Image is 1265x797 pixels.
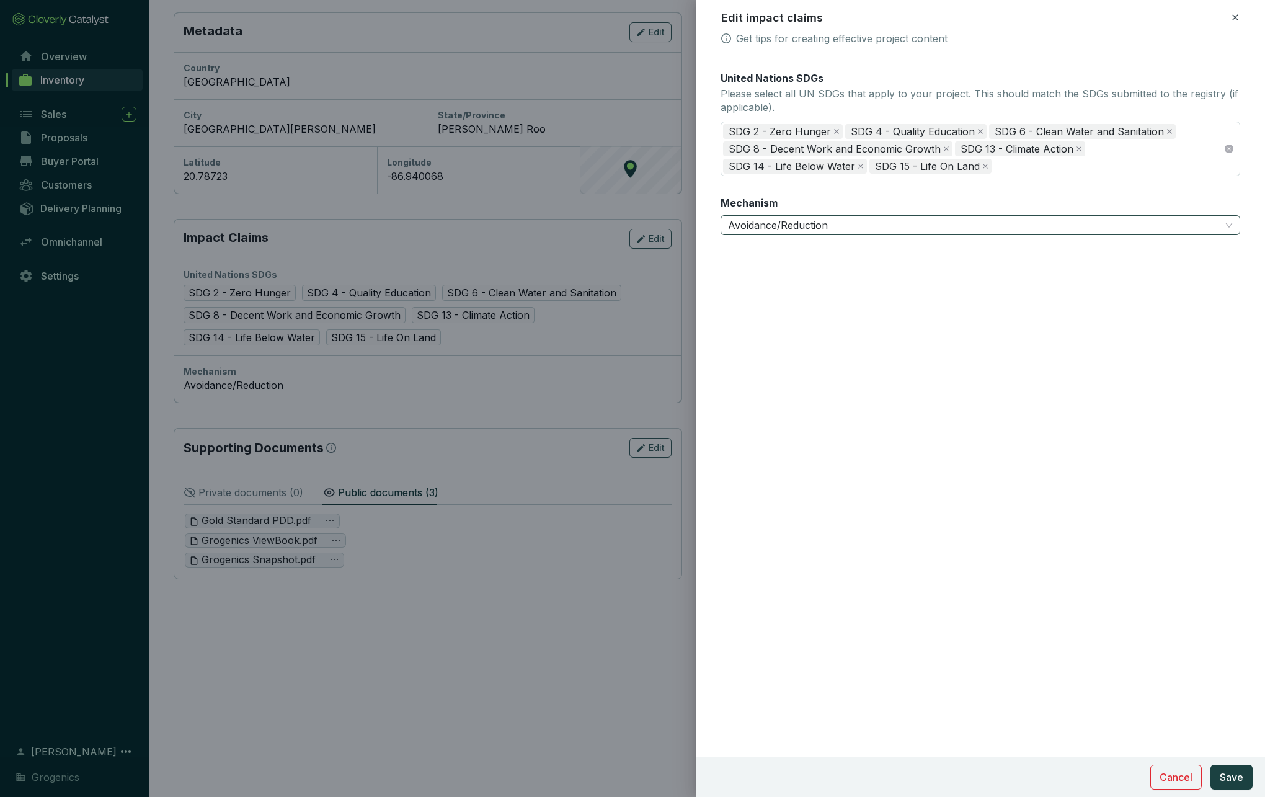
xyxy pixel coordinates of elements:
[721,196,778,210] label: Mechanism
[875,159,980,173] span: SDG 15 - Life On Land
[1150,765,1202,790] button: Cancel
[943,146,949,152] span: close
[1225,145,1233,153] span: close-circle
[995,125,1164,138] span: SDG 6 - Clean Water and Sanitation
[729,125,831,138] span: SDG 2 - Zero Hunger
[869,159,992,174] span: SDG 15 - Life On Land
[728,216,1233,234] span: Avoidance/Reduction
[721,87,1240,114] p: Please select all UN SDGs that apply to your project. This should match the SDGs submitted to the...
[982,163,988,169] span: close
[723,141,952,156] span: SDG 8 - Decent Work and Economic Growth
[729,142,941,156] span: SDG 8 - Decent Work and Economic Growth
[1166,128,1173,135] span: close
[858,163,864,169] span: close
[1220,770,1243,785] span: Save
[977,128,983,135] span: close
[955,141,1085,156] span: SDG 13 - Climate Action
[1160,770,1192,785] span: Cancel
[1076,146,1082,152] span: close
[989,124,1176,139] span: SDG 6 - Clean Water and Sanitation
[845,124,987,139] span: SDG 4 - Quality Education
[833,128,840,135] span: close
[723,159,867,174] span: SDG 14 - Life Below Water
[736,31,948,46] a: Get tips for creating effective project content
[723,124,843,139] span: SDG 2 - Zero Hunger
[851,125,975,138] span: SDG 4 - Quality Education
[1210,765,1253,790] button: Save
[721,71,823,85] label: United Nations SDGs
[729,159,855,173] span: SDG 14 - Life Below Water
[961,142,1073,156] span: SDG 13 - Climate Action
[721,10,823,26] h2: Edit impact claims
